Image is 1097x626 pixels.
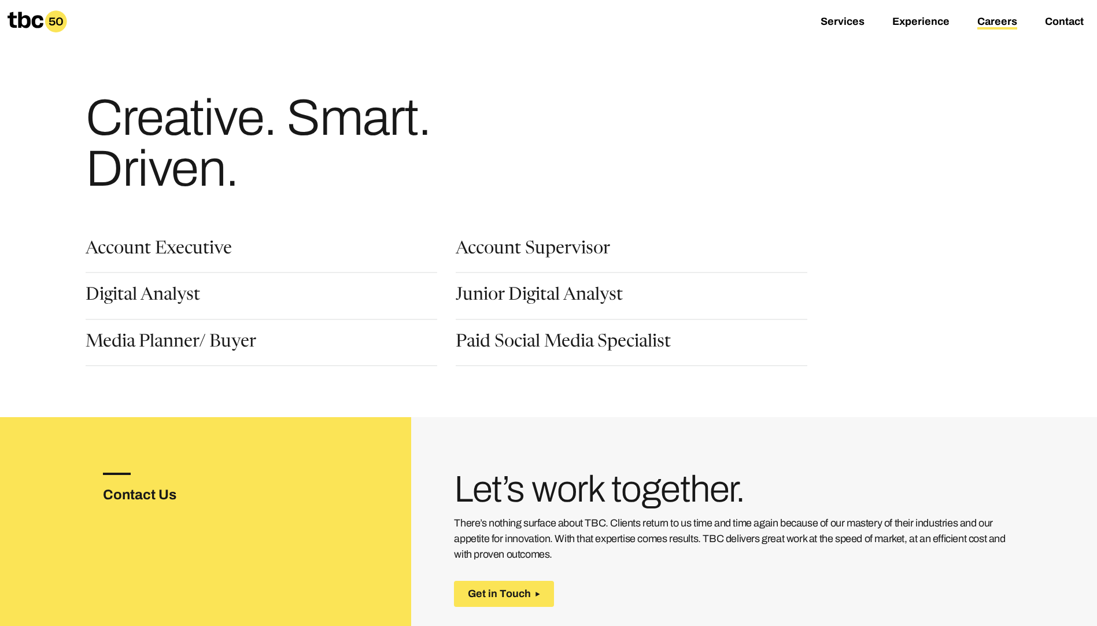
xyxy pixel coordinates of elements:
[454,581,554,607] button: Get in Touch
[468,588,531,600] span: Get in Touch
[86,93,530,194] h1: Creative. Smart. Driven.
[892,16,950,30] a: Experience
[454,515,1011,562] p: There’s nothing surface about TBC. Clients return to us time and time again because of our master...
[977,16,1017,30] a: Careers
[86,334,256,353] a: Media Planner/ Buyer
[454,473,1011,506] h3: Let’s work together.
[456,334,671,353] a: Paid Social Media Specialist
[86,241,232,260] a: Account Executive
[821,16,865,30] a: Services
[103,484,214,505] h3: Contact Us
[1045,16,1084,30] a: Contact
[456,287,623,307] a: Junior Digital Analyst
[456,241,610,260] a: Account Supervisor
[86,287,200,307] a: Digital Analyst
